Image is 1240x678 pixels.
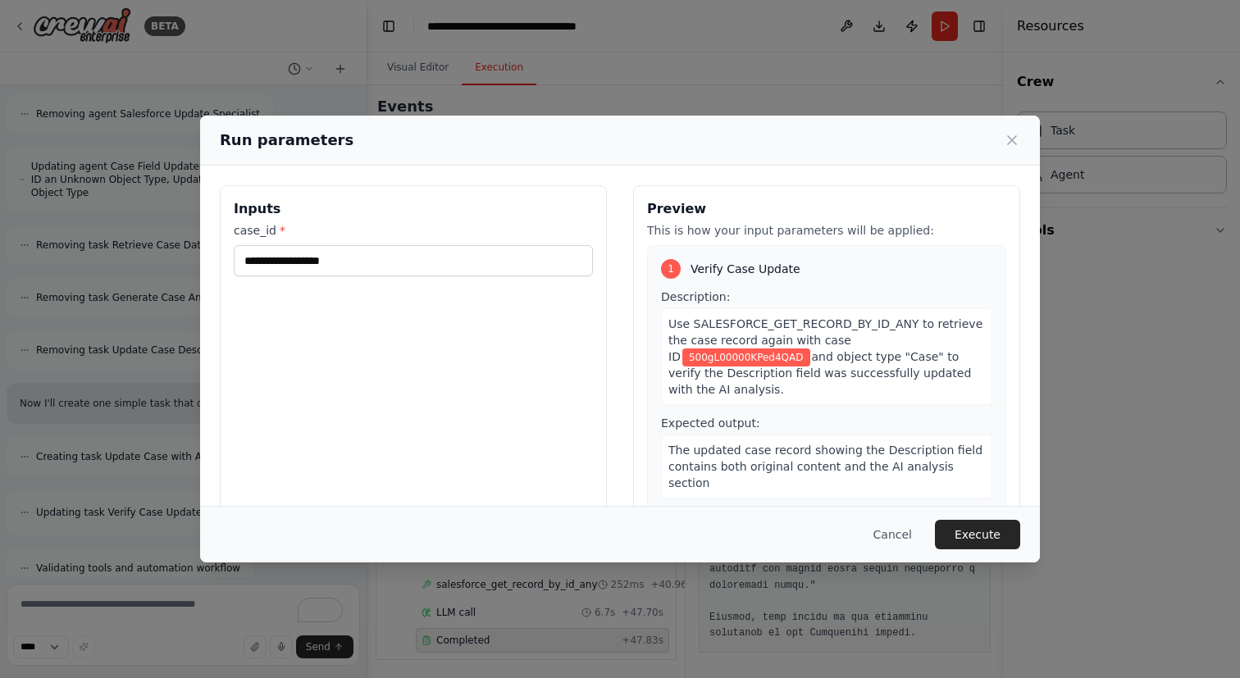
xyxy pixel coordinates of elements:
p: This is how your input parameters will be applied: [647,222,1006,239]
span: Variable: case_id [682,348,810,366]
span: Verify Case Update [691,261,800,277]
h3: Preview [647,199,1006,219]
button: Execute [935,520,1020,549]
button: Cancel [860,520,925,549]
div: 1 [661,259,681,279]
h3: Inputs [234,199,593,219]
span: Expected output: [661,416,760,430]
span: Description: [661,290,730,303]
h2: Run parameters [220,129,353,152]
span: The updated case record showing the Description field contains both original content and the AI a... [668,444,982,489]
label: case_id [234,222,593,239]
span: and object type "Case" to verify the Description field was successfully updated with the AI analy... [668,350,971,396]
span: Use SALESFORCE_GET_RECORD_BY_ID_ANY to retrieve the case record again with case ID [668,317,982,363]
